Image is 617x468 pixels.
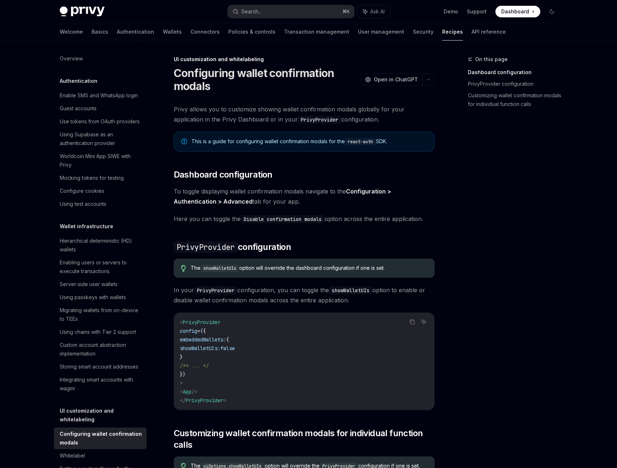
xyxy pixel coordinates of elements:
img: dark logo [60,7,105,17]
button: Ask AI [358,5,390,18]
div: Configure cookies [60,187,104,195]
button: Copy the contents from the code block [407,317,417,327]
span: Dashboard configuration [174,169,272,180]
span: Here you can toggle the option across the entire application. [174,214,435,224]
div: Migrating wallets from on-device to TEEs [60,306,142,323]
a: Enabling users or servers to execute transactions [54,256,147,278]
a: Using test accounts [54,197,147,210]
span: PrivyProvider [183,319,220,326]
div: Mocking tokens for testing [60,174,124,182]
span: > [223,397,226,404]
span: Open in ChatGPT [374,76,418,83]
div: The option will override the dashboard configuration if one is set. [191,264,427,272]
code: PrivyProvider [194,286,237,294]
code: showWalletUIs [329,286,372,294]
a: Integrating smart accounts with wagmi [54,373,147,395]
a: PrivyProvider configuration [468,78,563,90]
div: Configuring wallet confirmation modals [60,430,142,447]
span: configuration [174,241,291,253]
span: = [197,328,200,334]
div: Whitelabel [60,451,85,460]
svg: Tip [181,265,186,272]
span: } [183,371,186,378]
div: Use tokens from OAuth providers [60,117,140,126]
span: { [203,328,206,334]
span: < [180,319,183,326]
a: Demo [444,8,458,15]
a: User management [358,23,404,41]
a: Worldcoin Mini App SIWE with Privy [54,150,147,171]
a: Custom account abstraction implementation [54,339,147,360]
a: Using Supabase as an authentication provider [54,128,147,150]
a: API reference [472,23,506,41]
a: Policies & controls [228,23,275,41]
a: Using chains with Tier 2 support [54,326,147,339]
span: showWalletUIs: [180,345,220,352]
span: Dashboard [501,8,529,15]
div: UI customization and whitelabeling [174,56,435,63]
span: < [180,388,183,395]
svg: Note [181,139,187,144]
a: Using passkeys with wallets [54,291,147,304]
a: Mocking tokens for testing [54,171,147,184]
a: Enable SMS and WhatsApp login [54,89,147,102]
a: Customizing wallet confirmation modals for individual function calls [468,90,563,110]
code: PrivyProvider [174,242,238,253]
span: </ [180,397,186,404]
span: PrivyProvider [186,397,223,404]
h5: Wallet infrastructure [60,222,113,231]
div: Storing smart account addresses [60,362,138,371]
code: react-auth [345,138,376,145]
div: Search... [241,7,262,16]
div: Server-side user wallets [60,280,118,289]
code: Disable confirmation modals [241,215,325,223]
div: Overview [60,54,83,63]
code: showWalletUIs [200,265,239,272]
div: Using chains with Tier 2 support [60,328,136,336]
span: { [226,336,229,343]
a: Basics [92,23,108,41]
span: config [180,328,197,334]
code: PrivyProvider [298,116,341,124]
div: Enabling users or servers to execute transactions [60,258,142,276]
span: > [180,380,183,386]
h5: UI customization and whitelabeling [60,407,147,424]
a: Configuring wallet confirmation modals [54,427,147,449]
span: App [183,388,191,395]
a: Authentication [117,23,154,41]
span: On this page [475,55,508,64]
button: Open in ChatGPT [360,73,422,86]
span: Customizing wallet confirmation modals for individual function calls [174,427,435,451]
a: Server-side user wallets [54,278,147,291]
a: Overview [54,52,147,65]
a: Support [467,8,487,15]
button: Toggle dark mode [546,6,558,17]
a: Transaction management [284,23,349,41]
a: Recipes [442,23,463,41]
div: Hierarchical deterministic (HD) wallets [60,237,142,254]
a: Storing smart account addresses [54,360,147,373]
span: { [200,328,203,334]
h1: Configuring wallet confirmation modals [174,67,358,93]
div: Using test accounts [60,200,106,208]
span: embeddedWallets: [180,336,226,343]
div: Custom account abstraction implementation [60,341,142,358]
a: Dashboard [495,6,540,17]
a: Guest accounts [54,102,147,115]
a: Connectors [190,23,220,41]
div: Using passkeys with wallets [60,293,126,302]
a: Whitelabel [54,449,147,462]
span: /> [191,388,197,395]
div: This is a guide for configuring wallet confirmation modals for the SDK. [191,138,427,145]
span: } [180,371,183,378]
span: Ask AI [370,8,385,15]
a: Hierarchical deterministic (HD) wallets [54,234,147,256]
a: Dashboard configuration [468,67,563,78]
a: Use tokens from OAuth providers [54,115,147,128]
a: Migrating wallets from on-device to TEEs [54,304,147,326]
h5: Authentication [60,77,97,85]
span: ⌘ K [342,9,350,14]
span: To toggle displaying wallet confirmation modals navigate to the tab for your app. [174,186,435,207]
span: } [180,354,183,360]
div: Using Supabase as an authentication provider [60,130,142,148]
